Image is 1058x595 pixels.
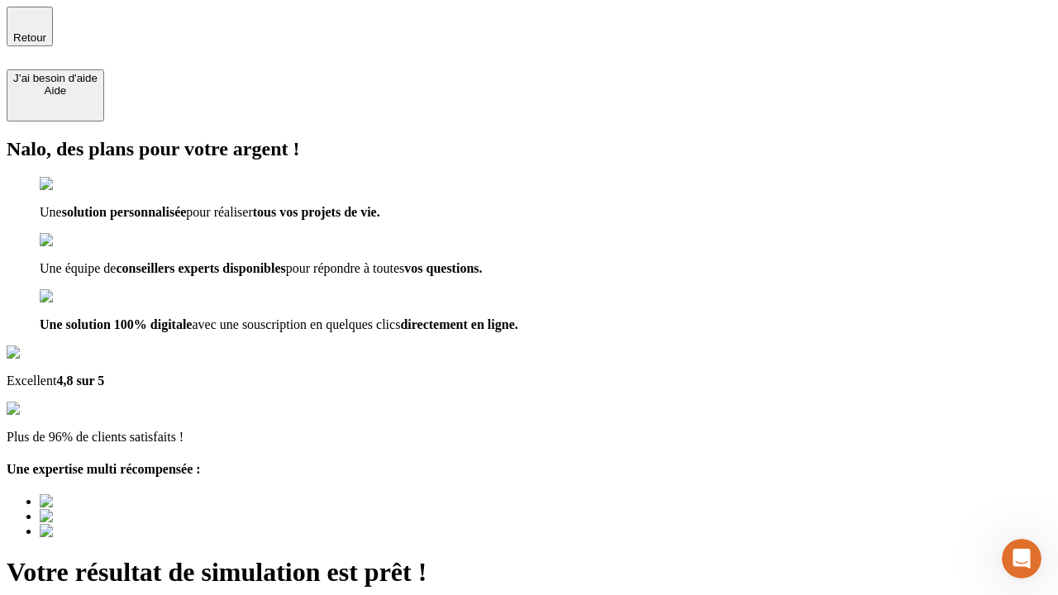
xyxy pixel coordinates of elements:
[7,69,104,121] button: J’ai besoin d'aideAide
[286,261,405,275] span: pour répondre à toutes
[40,205,62,219] span: Une
[40,494,193,509] img: Best savings advice award
[40,289,111,304] img: checkmark
[62,205,187,219] span: solution personnalisée
[40,509,193,524] img: Best savings advice award
[1002,539,1041,578] iframe: Intercom live chat
[186,205,252,219] span: pour réaliser
[7,430,1051,445] p: Plus de 96% de clients satisfaits !
[7,557,1051,588] h1: Votre résultat de simulation est prêt !
[7,374,56,388] span: Excellent
[13,84,98,97] div: Aide
[40,177,111,192] img: checkmark
[7,138,1051,160] h2: Nalo, des plans pour votre argent !
[13,72,98,84] div: J’ai besoin d'aide
[40,317,192,331] span: Une solution 100% digitale
[40,261,116,275] span: Une équipe de
[400,317,517,331] span: directement en ligne.
[253,205,380,219] span: tous vos projets de vie.
[7,402,88,416] img: reviews stars
[404,261,482,275] span: vos questions.
[7,462,1051,477] h4: Une expertise multi récompensée :
[40,524,193,539] img: Best savings advice award
[13,31,46,44] span: Retour
[40,233,111,248] img: checkmark
[192,317,400,331] span: avec une souscription en quelques clics
[7,7,53,46] button: Retour
[116,261,285,275] span: conseillers experts disponibles
[7,345,102,360] img: Google Review
[56,374,104,388] span: 4,8 sur 5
